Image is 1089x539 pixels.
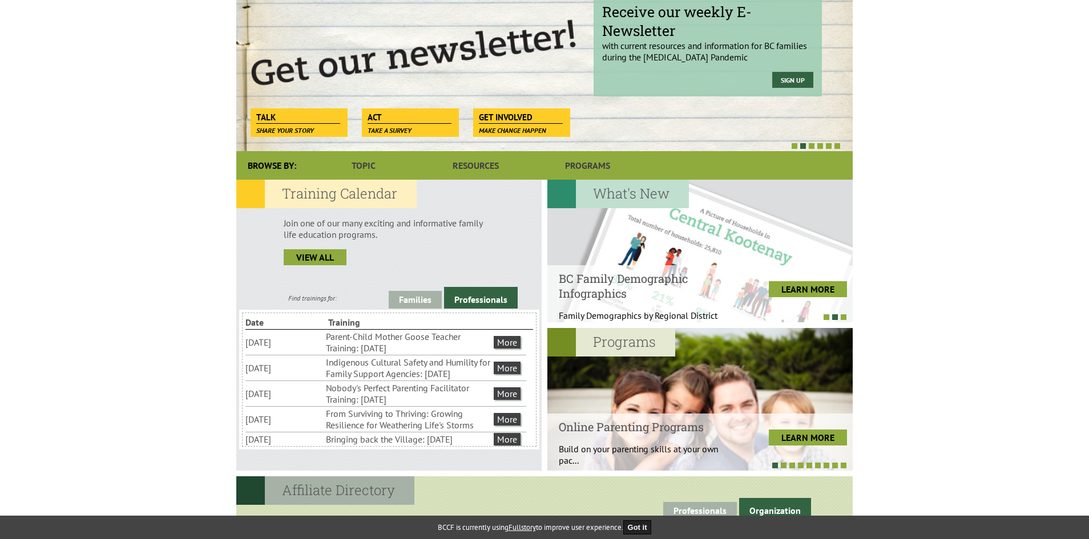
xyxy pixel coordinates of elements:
a: Sign Up [772,72,813,88]
p: Join one of our many exciting and informative family life education programs. [284,217,494,240]
span: Act [368,111,451,124]
a: LEARN MORE [769,429,847,445]
span: Take a survey [368,126,412,135]
span: Talk [256,111,340,124]
div: Find trainings for: [236,294,389,302]
li: Training [328,315,409,329]
a: Professionals [663,502,737,520]
span: Get Involved [479,111,563,124]
a: Get Involved Make change happen [473,108,568,124]
h2: Training Calendar [236,180,417,208]
a: Organization [739,498,811,520]
a: More [494,413,521,425]
li: Indigenous Cultural Safety and Humility for Family Support Agencies: [DATE] [326,355,491,380]
h2: Programs [547,328,675,356]
div: Browse By: [236,151,308,180]
a: More [494,387,521,400]
li: [DATE] [245,387,324,400]
h2: Affiliate Directory [236,476,414,505]
button: Got it [623,520,652,534]
a: Talk Share your story [251,108,346,124]
a: view all [284,249,346,265]
a: LEARN MORE [769,281,847,297]
li: [DATE] [245,432,324,446]
li: From Surviving to Thriving: Growing Resilience for Weathering Life's Storms [326,407,491,432]
li: [DATE] [245,412,324,426]
a: Families [389,291,442,309]
p: Family Demographics by Regional District Th... [559,310,729,333]
li: Nobody's Perfect Parenting Facilitator Training: [DATE] [326,381,491,406]
li: [DATE] [245,361,324,375]
h4: BC Family Demographic Infographics [559,271,729,301]
h4: Online Parenting Programs [559,419,729,434]
a: Fullstory [509,522,536,532]
span: Receive our weekly E-Newsletter [602,2,813,40]
a: Topic [308,151,420,180]
a: More [494,433,521,445]
span: Share your story [256,126,314,135]
span: Make change happen [479,126,546,135]
h2: What's New [547,180,689,208]
a: Professionals [444,287,518,309]
li: Bringing back the Village: [DATE] [326,432,491,446]
li: Parent-Child Mother Goose Teacher Training: [DATE] [326,330,491,355]
li: [DATE] [245,335,324,349]
a: Programs [532,151,644,180]
a: Act Take a survey [362,108,457,124]
a: Resources [420,151,531,180]
a: More [494,362,521,374]
li: Date [245,315,326,329]
a: More [494,336,521,348]
p: Build on your parenting skills at your own pac... [559,443,729,466]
